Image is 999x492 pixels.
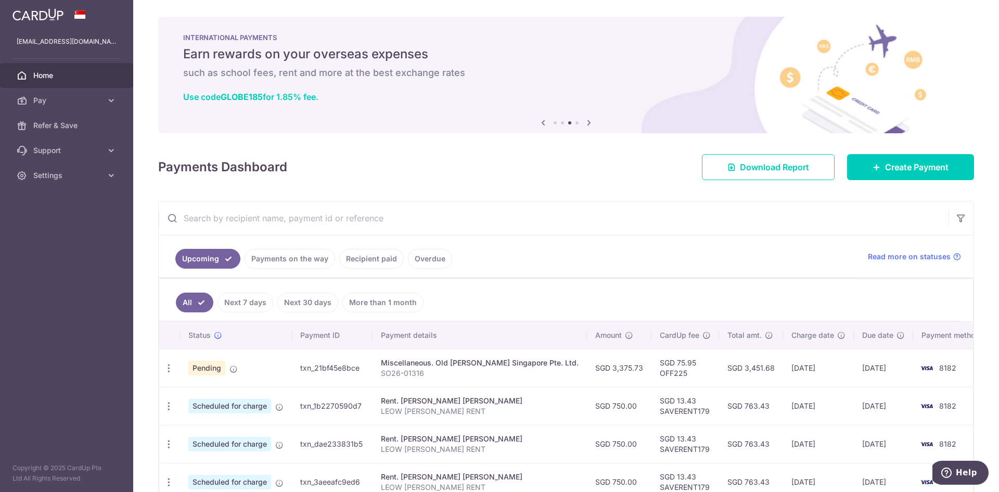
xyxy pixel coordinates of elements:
[916,476,937,488] img: Bank Card
[158,17,974,133] img: International Payment Banner
[854,387,913,425] td: [DATE]
[33,145,102,156] span: Support
[183,92,318,102] a: Use codeGLOBE185for 1.85% fee.
[868,251,961,262] a: Read more on statuses
[245,249,335,269] a: Payments on the way
[381,358,579,368] div: Miscellaneous. Old [PERSON_NAME] Singapore Pte. Ltd.
[183,67,949,79] h6: such as school fees, rent and more at the best exchange rates
[292,387,373,425] td: txn_1b2270590d7
[176,293,213,312] a: All
[33,95,102,106] span: Pay
[595,330,622,340] span: Amount
[862,330,893,340] span: Due date
[727,330,762,340] span: Total amt.
[33,120,102,131] span: Refer & Save
[719,349,783,387] td: SGD 3,451.68
[339,249,404,269] a: Recipient paid
[17,36,117,47] p: [EMAIL_ADDRESS][DOMAIN_NAME]
[854,425,913,463] td: [DATE]
[188,437,271,451] span: Scheduled for charge
[791,330,834,340] span: Charge date
[651,387,719,425] td: SGD 13.43 SAVERENT179
[587,387,651,425] td: SGD 750.00
[913,322,992,349] th: Payment method
[916,438,937,450] img: Bank Card
[342,293,424,312] a: More than 1 month
[277,293,338,312] a: Next 30 days
[292,322,373,349] th: Payment ID
[587,349,651,387] td: SGD 3,375.73
[408,249,452,269] a: Overdue
[916,400,937,412] img: Bank Card
[660,330,699,340] span: CardUp fee
[939,439,956,448] span: 8182
[159,201,949,235] input: Search by recipient name, payment id or reference
[381,368,579,379] p: SO26-01316
[783,425,854,463] td: [DATE]
[381,406,579,417] p: LEOW [PERSON_NAME] RENT
[587,425,651,463] td: SGD 750.00
[847,154,974,180] a: Create Payment
[783,349,854,387] td: [DATE]
[188,361,225,375] span: Pending
[33,170,102,181] span: Settings
[292,425,373,463] td: txn_dae233831b5
[651,425,719,463] td: SGD 13.43 SAVERENT179
[292,349,373,387] td: txn_21bf45e8bce
[916,362,937,374] img: Bank Card
[158,158,287,176] h4: Payments Dashboard
[221,92,263,102] b: GLOBE185
[854,349,913,387] td: [DATE]
[783,387,854,425] td: [DATE]
[868,251,951,262] span: Read more on statuses
[651,349,719,387] td: SGD 75.95 OFF225
[939,401,956,410] span: 8182
[188,475,271,489] span: Scheduled for charge
[373,322,587,349] th: Payment details
[702,154,835,180] a: Download Report
[381,444,579,455] p: LEOW [PERSON_NAME] RENT
[217,293,273,312] a: Next 7 days
[381,396,579,406] div: Rent. [PERSON_NAME] [PERSON_NAME]
[719,425,783,463] td: SGD 763.43
[188,399,271,413] span: Scheduled for charge
[12,8,63,21] img: CardUp
[740,161,809,173] span: Download Report
[719,387,783,425] td: SGD 763.43
[183,33,949,42] p: INTERNATIONAL PAYMENTS
[33,70,102,81] span: Home
[939,363,956,372] span: 8182
[381,472,579,482] div: Rent. [PERSON_NAME] [PERSON_NAME]
[175,249,240,269] a: Upcoming
[932,461,989,487] iframe: Opens a widget where you can find more information
[885,161,949,173] span: Create Payment
[183,46,949,62] h5: Earn rewards on your overseas expenses
[188,330,211,340] span: Status
[381,434,579,444] div: Rent. [PERSON_NAME] [PERSON_NAME]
